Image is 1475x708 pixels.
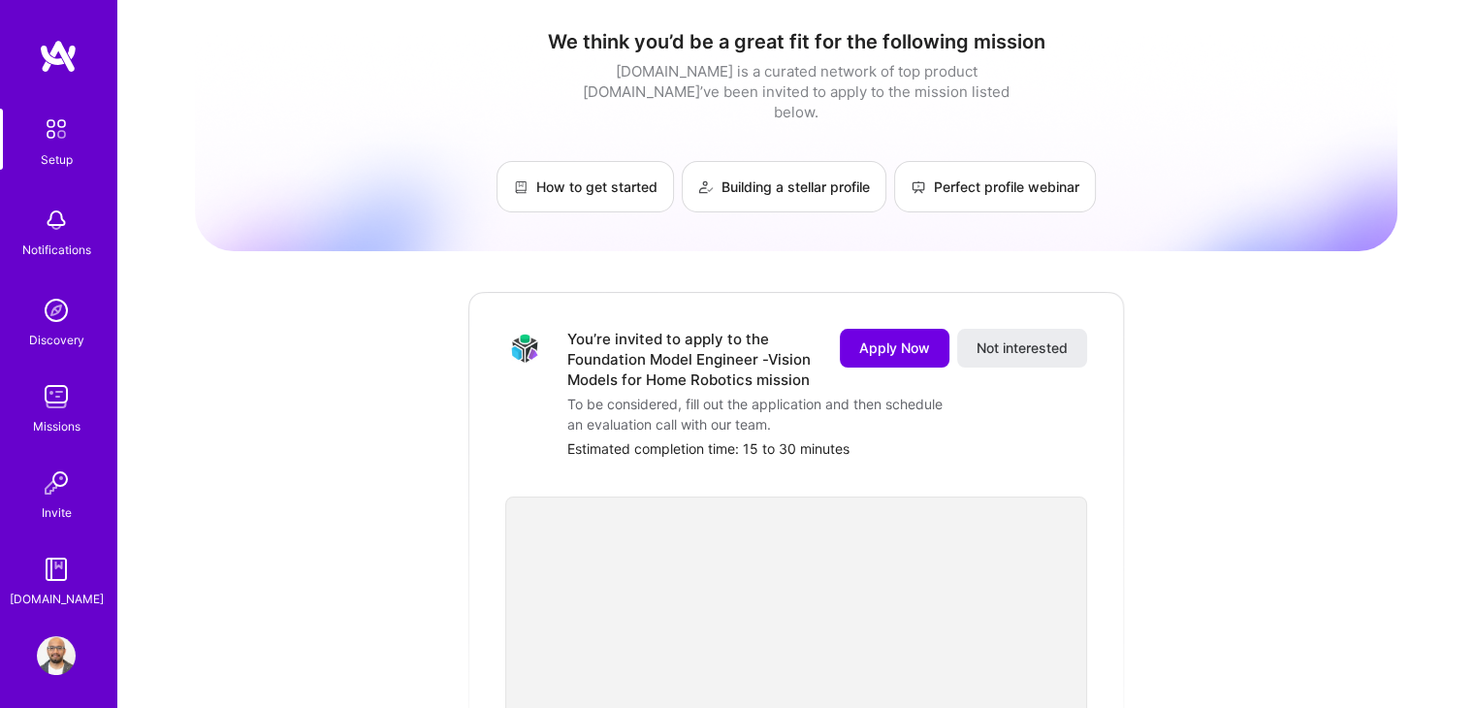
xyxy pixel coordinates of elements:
img: bell [37,201,76,240]
img: teamwork [37,377,76,416]
div: [DOMAIN_NAME] [10,589,104,609]
a: How to get started [497,161,674,212]
button: Not interested [957,329,1087,368]
img: setup [36,109,77,149]
img: How to get started [513,179,529,195]
div: Invite [42,502,72,523]
span: Not interested [977,338,1068,358]
a: User Avatar [32,636,80,675]
img: guide book [37,550,76,589]
img: Company Logo [505,329,544,367]
button: Apply Now [840,329,949,368]
div: Discovery [29,330,84,350]
div: Notifications [22,240,91,260]
a: Building a stellar profile [682,161,886,212]
img: Perfect profile webinar [911,179,926,195]
img: Building a stellar profile [698,179,714,195]
span: Apply Now [859,338,930,358]
div: Missions [33,416,80,436]
img: User Avatar [37,636,76,675]
img: Invite [37,464,76,502]
div: You’re invited to apply to the Foundation Model Engineer -Vision Models for Home Robotics mission [567,329,817,390]
div: Estimated completion time: 15 to 30 minutes [567,438,1087,459]
a: Perfect profile webinar [894,161,1096,212]
img: discovery [37,291,76,330]
div: Setup [41,149,73,170]
h1: We think you’d be a great fit for the following mission [195,30,1397,53]
div: [DOMAIN_NAME] is a curated network of top product [DOMAIN_NAME]’ve been invited to apply to the m... [578,61,1014,122]
div: To be considered, fill out the application and then schedule an evaluation call with our team. [567,394,955,434]
img: logo [39,39,78,74]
